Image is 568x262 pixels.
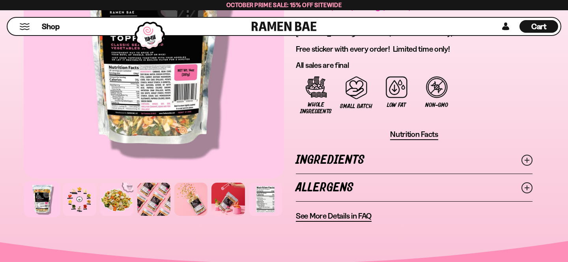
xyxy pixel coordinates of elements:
a: Allergens [296,174,532,201]
span: Low Fat [387,102,406,109]
a: Shop [42,20,60,33]
button: Mobile Menu Trigger [19,23,30,30]
span: Cart [531,22,547,31]
span: October Prime Sale: 15% off Sitewide [226,1,342,9]
span: Small Batch [340,103,372,110]
div: Cart [519,18,558,35]
p: All sales are final [296,60,532,70]
span: Non-GMO [425,102,448,109]
span: Shop [42,21,60,32]
p: Free sticker with every order! Limited time only! [296,44,532,54]
span: Nutrition Facts [390,129,438,139]
span: See More Details in FAQ [296,211,372,221]
span: Whole Ingredients [300,101,332,115]
a: Ingredients [296,146,532,174]
a: See More Details in FAQ [296,211,372,222]
button: Nutrition Facts [390,129,438,140]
